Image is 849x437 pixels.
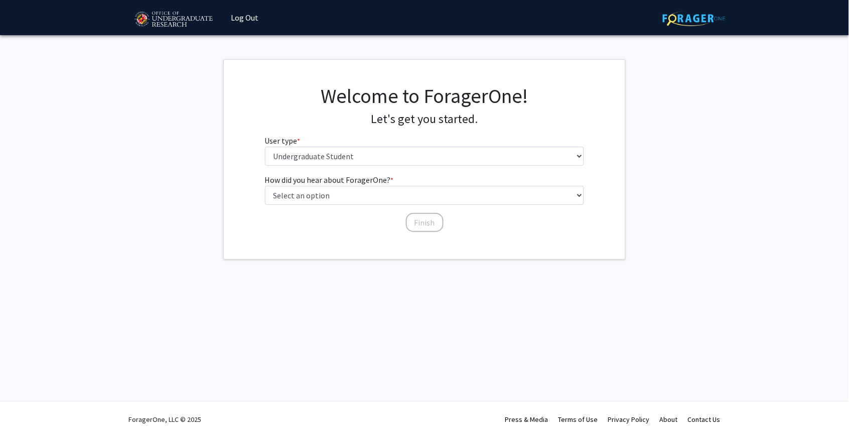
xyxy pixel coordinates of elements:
button: Finish [406,213,444,232]
div: ForagerOne, LLC © 2025 [128,402,201,437]
a: Terms of Use [558,415,598,424]
a: Press & Media [505,415,548,424]
label: How did you hear about ForagerOne? [265,174,394,186]
h1: Welcome to ForagerOne! [265,84,585,108]
a: Contact Us [688,415,721,424]
label: User type [265,135,301,147]
a: Privacy Policy [608,415,650,424]
img: ForagerOne Logo [663,11,726,26]
iframe: Chat [8,392,43,429]
h4: Let's get you started. [265,112,585,127]
a: About [660,415,678,424]
img: University of Maryland Logo [131,7,216,32]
